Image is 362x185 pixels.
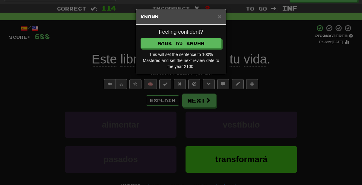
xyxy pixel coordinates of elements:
[218,13,221,20] span: ×
[141,14,221,20] h5: Known
[141,51,221,69] div: This will set the sentence to 100% Mastered and set the next review date to the year 2100.
[141,38,221,48] button: Mark as Known
[141,29,221,35] h4: Feeling confident?
[218,13,221,20] button: Close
